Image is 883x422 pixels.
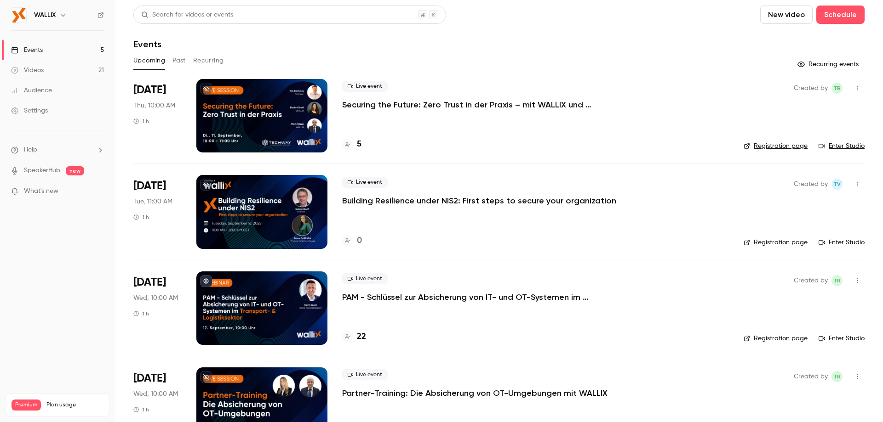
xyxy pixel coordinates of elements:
[133,214,149,221] div: 1 h
[833,371,841,382] span: TR
[133,197,172,206] span: Tue, 11:00 AM
[342,235,362,247] a: 0
[133,39,161,50] h1: Events
[11,106,48,115] div: Settings
[24,166,60,175] a: SpeakerHub
[66,166,84,175] span: new
[794,179,828,190] span: Created by
[831,371,843,382] span: Thomas Reinhard
[11,399,41,411] span: Premium
[133,371,166,386] span: [DATE]
[833,83,841,94] span: TR
[816,6,865,24] button: Schedule
[819,141,865,151] a: Enter Studio
[133,175,182,248] div: Sep 16 Tue, 11:00 AM (Europe/Paris)
[133,275,166,290] span: [DATE]
[357,235,362,247] h4: 0
[193,53,224,68] button: Recurring
[357,331,366,343] h4: 22
[744,141,808,151] a: Registration page
[342,369,388,380] span: Live event
[133,101,175,110] span: Thu, 10:00 AM
[833,275,841,286] span: TR
[24,186,58,196] span: What's new
[342,292,618,303] a: PAM - Schlüssel zur Absicherung von IT- und OT-Systemen im Transport- & Logistiksektor
[794,275,828,286] span: Created by
[133,293,178,303] span: Wed, 10:00 AM
[133,271,182,345] div: Sep 17 Wed, 10:00 AM (Europe/Paris)
[357,138,361,151] h4: 5
[819,334,865,343] a: Enter Studio
[819,238,865,247] a: Enter Studio
[342,138,361,151] a: 5
[34,11,56,20] h6: WALLIX
[11,45,43,55] div: Events
[172,53,186,68] button: Past
[141,10,233,20] div: Search for videos or events
[133,53,165,68] button: Upcoming
[46,401,103,409] span: Plan usage
[93,187,104,196] iframe: Noticeable Trigger
[133,118,149,125] div: 1 h
[24,145,37,155] span: Help
[342,177,388,188] span: Live event
[342,195,616,206] a: Building Resilience under NIS2: First steps to secure your organization
[133,389,178,399] span: Wed, 10:00 AM
[133,310,149,317] div: 1 h
[342,99,618,110] a: Securing the Future: Zero Trust in der Praxis – mit WALLIX und Techway
[133,406,149,413] div: 1 h
[342,331,366,343] a: 22
[133,179,166,193] span: [DATE]
[342,388,608,399] a: Partner-Training: Die Absicherung von OT-Umgebungen mit WALLIX
[760,6,813,24] button: New video
[794,371,828,382] span: Created by
[11,66,44,75] div: Videos
[793,57,865,72] button: Recurring events
[831,179,843,190] span: Thu Vu
[744,334,808,343] a: Registration page
[133,83,166,97] span: [DATE]
[11,86,52,95] div: Audience
[831,275,843,286] span: Thomas Reinhard
[744,238,808,247] a: Registration page
[833,179,841,190] span: TV
[342,81,388,92] span: Live event
[794,83,828,94] span: Created by
[342,273,388,284] span: Live event
[831,83,843,94] span: Thomas Reinhard
[133,79,182,152] div: Sep 11 Thu, 10:00 AM (Europe/Paris)
[11,8,26,23] img: WALLIX
[11,145,104,155] li: help-dropdown-opener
